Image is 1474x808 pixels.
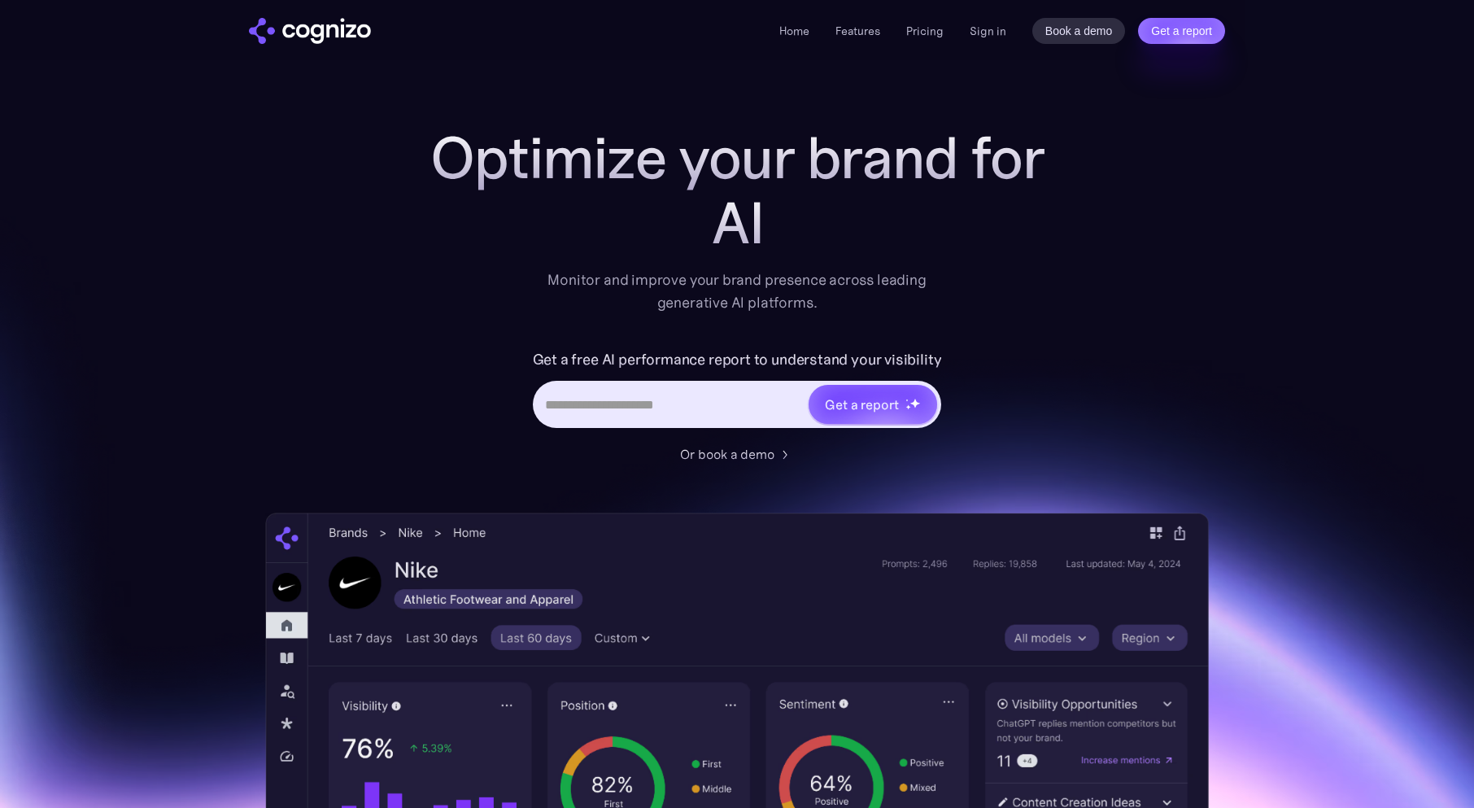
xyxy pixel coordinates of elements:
img: star [905,404,911,410]
a: home [249,18,371,44]
a: Pricing [906,24,944,38]
a: Features [835,24,880,38]
a: Or book a demo [680,444,794,464]
a: Get a report [1138,18,1225,44]
img: star [909,398,920,408]
a: Get a reportstarstarstar [807,383,939,426]
label: Get a free AI performance report to understand your visibility [533,347,942,373]
h1: Optimize your brand for [412,125,1062,190]
img: star [905,399,908,401]
div: Monitor and improve your brand presence across leading generative AI platforms. [537,269,937,314]
a: Book a demo [1032,18,1126,44]
form: Hero URL Input Form [533,347,942,436]
div: Or book a demo [680,444,774,464]
a: Sign in [970,21,1006,41]
div: AI [412,190,1062,256]
div: Get a report [825,395,898,414]
img: cognizo logo [249,18,371,44]
a: Home [779,24,809,38]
